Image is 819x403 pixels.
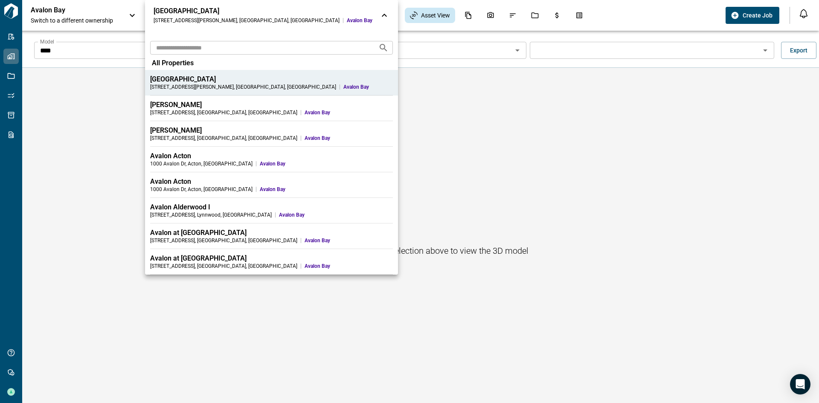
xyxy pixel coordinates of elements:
span: Avalon Bay [260,160,393,167]
div: [PERSON_NAME] [150,101,393,109]
div: Avalon at [GEOGRAPHIC_DATA] [150,254,393,263]
div: [STREET_ADDRESS] , [GEOGRAPHIC_DATA] , [GEOGRAPHIC_DATA] [150,237,297,244]
div: 1000 Avalon Dr , Acton , [GEOGRAPHIC_DATA] [150,160,253,167]
div: [GEOGRAPHIC_DATA] [154,7,372,15]
div: [PERSON_NAME] [150,126,393,135]
span: Avalon Bay [305,237,393,244]
div: Avalon at [GEOGRAPHIC_DATA] [150,229,393,237]
div: 1000 Avalon Dr , Acton , [GEOGRAPHIC_DATA] [150,186,253,193]
span: Avalon Bay [305,263,393,270]
div: [STREET_ADDRESS] , [GEOGRAPHIC_DATA] , [GEOGRAPHIC_DATA] [150,263,297,270]
div: [STREET_ADDRESS][PERSON_NAME] , [GEOGRAPHIC_DATA] , [GEOGRAPHIC_DATA] [154,17,340,24]
div: Avalon Acton [150,177,393,186]
div: [STREET_ADDRESS] , [GEOGRAPHIC_DATA] , [GEOGRAPHIC_DATA] [150,135,297,142]
div: Avalon Alderwood I [150,203,393,212]
span: Avalon Bay [305,109,393,116]
span: Avalon Bay [343,84,393,90]
div: [STREET_ADDRESS] , Lynnwood , [GEOGRAPHIC_DATA] [150,212,272,218]
span: Avalon Bay [260,186,393,193]
div: [STREET_ADDRESS] , [GEOGRAPHIC_DATA] , [GEOGRAPHIC_DATA] [150,109,297,116]
button: Search projects [375,39,392,56]
span: Avalon Bay [347,17,372,24]
div: Avalon Acton [150,152,393,160]
div: [GEOGRAPHIC_DATA] [150,75,393,84]
div: [STREET_ADDRESS][PERSON_NAME] , [GEOGRAPHIC_DATA] , [GEOGRAPHIC_DATA] [150,84,336,90]
span: Avalon Bay [305,135,393,142]
span: All Properties [152,59,194,67]
span: Avalon Bay [279,212,393,218]
div: Open Intercom Messenger [790,374,810,394]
